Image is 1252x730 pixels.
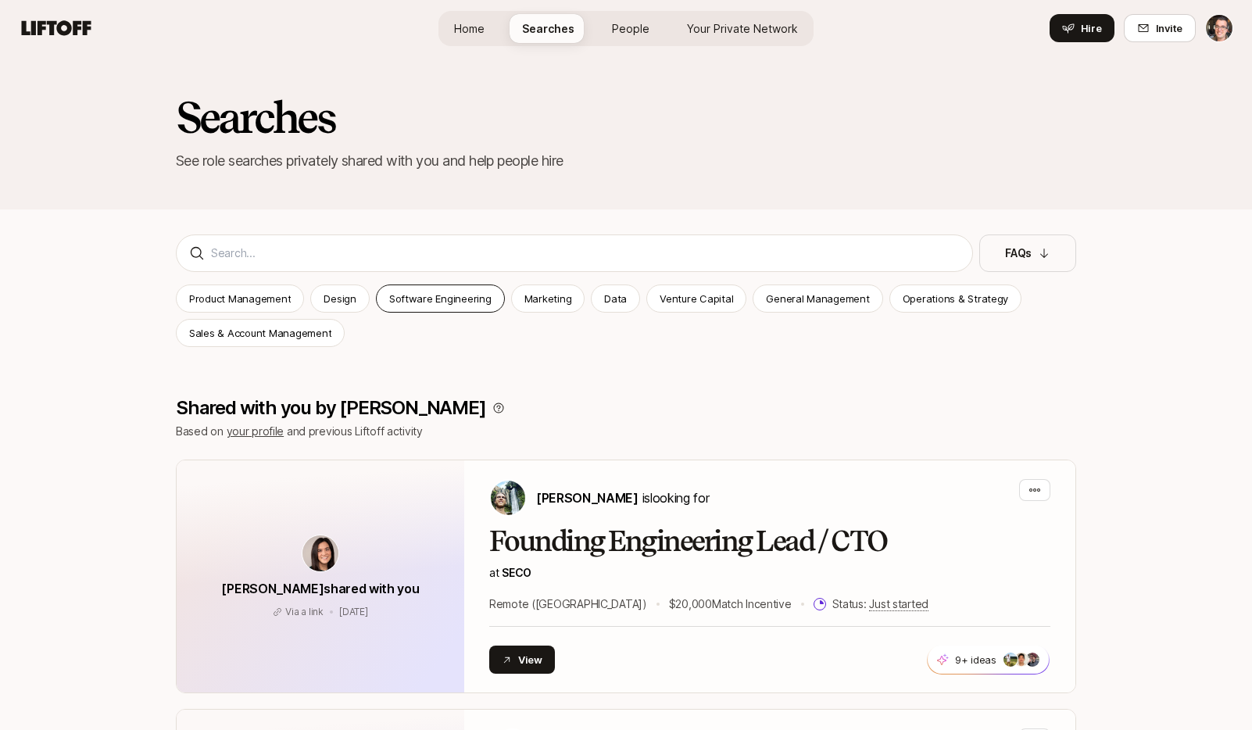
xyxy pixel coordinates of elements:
[1205,14,1233,42] button: Eric Smith
[927,645,1050,675] button: 9+ ideas
[1025,653,1039,667] img: 9459f226_b952_4cdc_ade2_23b79d4c6f8c.jpg
[522,20,574,37] span: Searches
[1050,14,1114,42] button: Hire
[189,325,331,341] p: Sales & Account Management
[491,481,525,515] img: Carter Cleveland
[1005,244,1032,263] p: FAQs
[176,150,1076,172] p: See role searches privately shared with you and help people hire
[903,291,1009,306] p: Operations & Strategy
[1206,15,1232,41] img: Eric Smith
[1014,653,1028,667] img: c3894d86_b3f1_4e23_a0e4_4d923f503b0e.jpg
[489,595,647,614] p: Remote ([GEOGRAPHIC_DATA])
[674,14,810,43] a: Your Private Network
[599,14,662,43] a: People
[669,595,792,614] p: $20,000 Match Incentive
[1156,20,1182,36] span: Invite
[389,291,492,306] p: Software Engineering
[832,595,928,614] p: Status:
[502,566,531,579] span: SECO
[1081,20,1102,36] span: Hire
[454,20,485,37] span: Home
[324,291,356,306] p: Design
[211,244,960,263] input: Search...
[339,606,368,617] span: August 7, 2025 12:33pm
[612,20,649,37] span: People
[489,646,555,674] button: View
[285,605,324,619] p: Via a link
[766,291,869,306] p: General Management
[869,597,928,611] span: Just started
[489,526,1050,557] h2: Founding Engineering Lead / CTO
[536,490,639,506] span: [PERSON_NAME]
[524,291,572,306] p: Marketing
[489,564,1050,582] p: at
[510,14,587,43] a: Searches
[176,94,1076,141] h2: Searches
[660,291,733,306] p: Venture Capital
[1003,653,1018,667] img: 23676b67_9673_43bb_8dff_2aeac9933bfb.jpg
[302,535,338,571] img: avatar-url
[176,397,486,419] p: Shared with you by [PERSON_NAME]
[536,488,709,508] p: is looking for
[189,291,291,306] p: Product Management
[442,14,497,43] a: Home
[176,422,1076,441] p: Based on and previous Liftoff activity
[955,652,996,667] p: 9+ ideas
[604,291,627,306] p: Data
[1124,14,1196,42] button: Invite
[979,234,1076,272] button: FAQs
[687,20,798,37] span: Your Private Network
[221,581,419,596] span: [PERSON_NAME] shared with you
[227,424,284,438] a: your profile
